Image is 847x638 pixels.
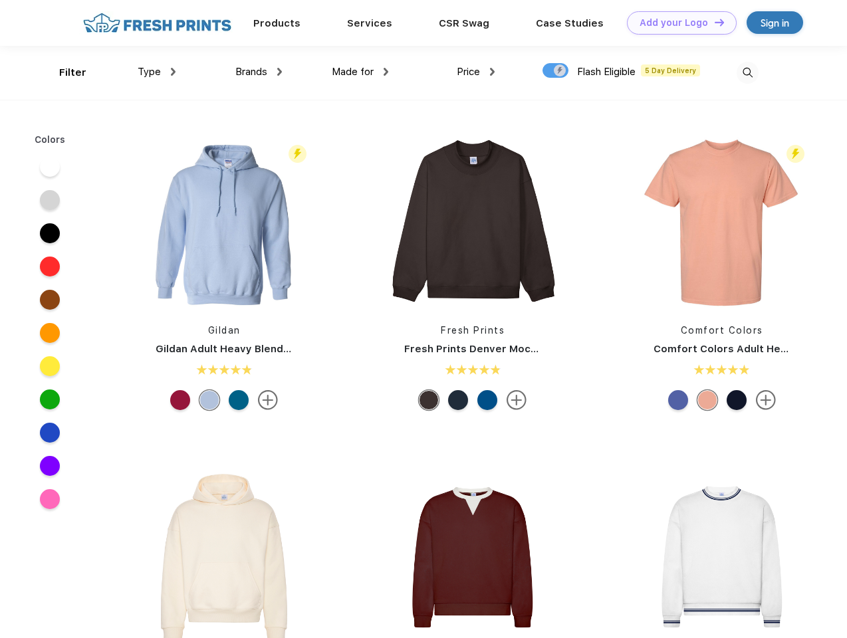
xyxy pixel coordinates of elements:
[727,390,747,410] div: True Navy
[634,134,810,310] img: func=resize&h=266
[681,325,763,336] a: Comfort Colors
[235,66,267,78] span: Brands
[59,65,86,80] div: Filter
[79,11,235,35] img: fo%20logo%202.webp
[384,68,388,76] img: dropdown.png
[171,68,176,76] img: dropdown.png
[156,343,446,355] a: Gildan Adult Heavy Blend 8 Oz. 50/50 Hooded Sweatshirt
[786,145,804,163] img: flash_active_toggle.svg
[668,390,688,410] div: Periwinkle
[136,134,312,310] img: func=resize&h=266
[138,66,161,78] span: Type
[199,390,219,410] div: Light Blue
[419,390,439,410] div: Dark Chocolate
[697,390,717,410] div: Peachy
[404,343,693,355] a: Fresh Prints Denver Mock Neck Heavyweight Sweatshirt
[258,390,278,410] img: more.svg
[761,15,789,31] div: Sign in
[457,66,480,78] span: Price
[170,390,190,410] div: Antiq Cherry Red
[277,68,282,76] img: dropdown.png
[253,17,301,29] a: Products
[441,325,505,336] a: Fresh Prints
[208,325,241,336] a: Gildan
[289,145,306,163] img: flash_active_toggle.svg
[490,68,495,76] img: dropdown.png
[715,19,724,26] img: DT
[577,66,636,78] span: Flash Eligible
[737,62,759,84] img: desktop_search.svg
[747,11,803,34] a: Sign in
[384,134,561,310] img: func=resize&h=266
[507,390,527,410] img: more.svg
[25,133,76,147] div: Colors
[477,390,497,410] div: Royal Blue
[641,64,700,76] span: 5 Day Delivery
[229,390,249,410] div: Antique Sapphire
[448,390,468,410] div: Navy
[332,66,374,78] span: Made for
[640,17,708,29] div: Add your Logo
[756,390,776,410] img: more.svg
